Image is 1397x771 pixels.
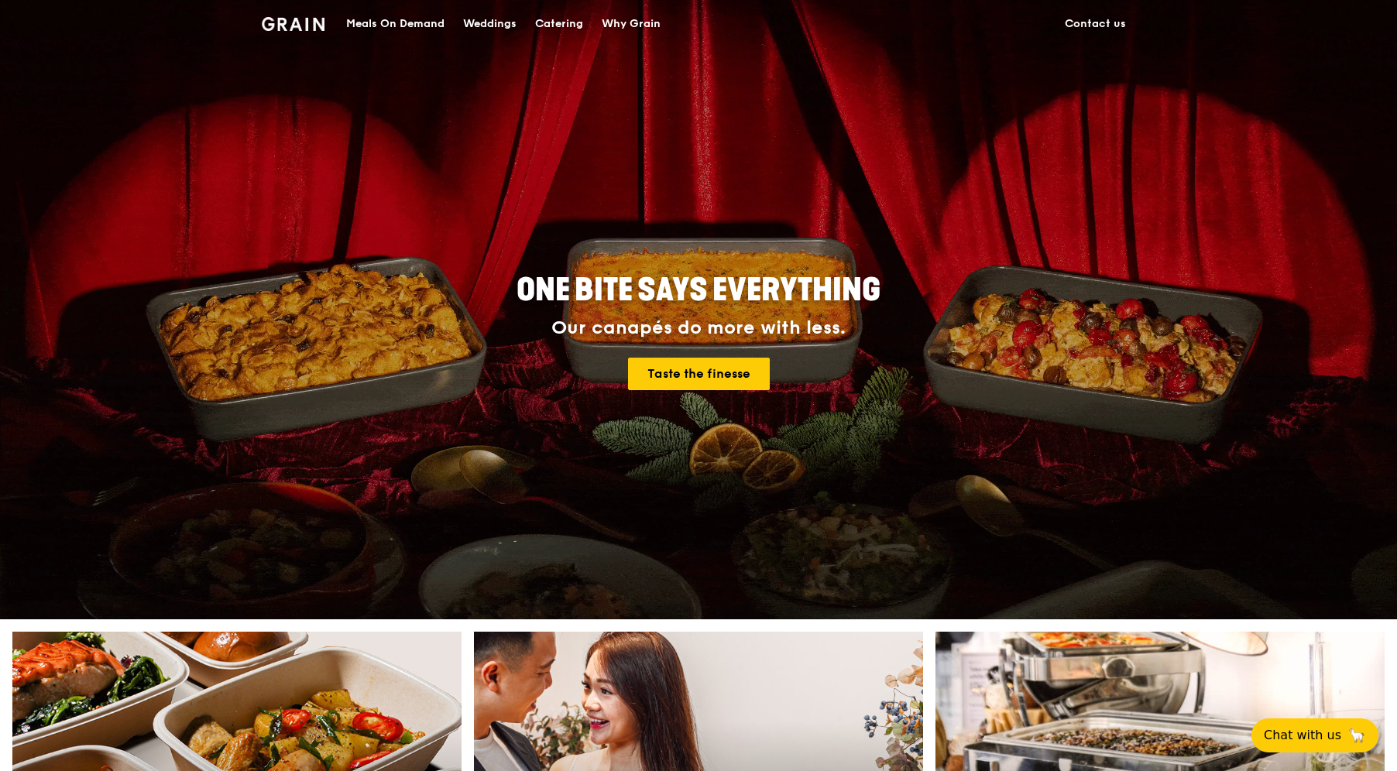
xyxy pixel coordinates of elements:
[1251,718,1378,752] button: Chat with us🦙
[420,317,977,339] div: Our canapés do more with less.
[535,1,583,47] div: Catering
[454,1,526,47] a: Weddings
[592,1,670,47] a: Why Grain
[1347,726,1366,745] span: 🦙
[628,358,770,390] a: Taste the finesse
[602,1,661,47] div: Why Grain
[1055,1,1135,47] a: Contact us
[526,1,592,47] a: Catering
[517,272,880,309] span: ONE BITE SAYS EVERYTHING
[262,17,324,31] img: Grain
[346,1,444,47] div: Meals On Demand
[1264,726,1341,745] span: Chat with us
[463,1,517,47] div: Weddings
